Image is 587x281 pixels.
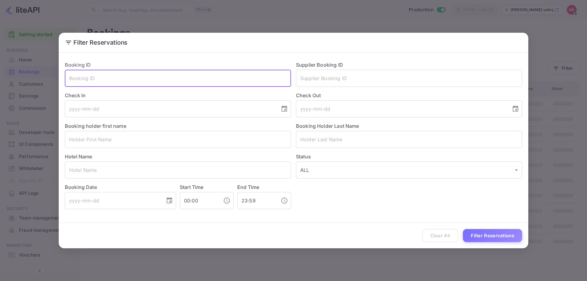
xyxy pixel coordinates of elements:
[237,184,259,190] label: End Time
[296,62,343,68] label: Supplier Booking ID
[65,192,161,209] input: yyyy-mm-dd
[65,92,291,99] label: Check In
[65,131,291,148] input: Holder First Name
[65,123,126,129] label: Booking holder first name
[59,33,528,52] h2: Filter Reservations
[65,153,92,160] label: Hotel Name
[278,103,290,115] button: Choose date
[463,229,522,242] button: Filter Reservations
[163,194,175,207] button: Choose date
[237,192,276,209] input: hh:mm
[180,192,218,209] input: hh:mm
[296,153,522,160] label: Status
[180,184,204,190] label: Start Time
[65,183,176,191] label: Booking Date
[296,161,522,179] div: ALL
[296,123,359,129] label: Booking Holder Last Name
[509,103,522,115] button: Choose date
[65,70,291,87] input: Booking ID
[65,161,291,179] input: Hotel Name
[278,194,290,207] button: Choose time, selected time is 11:59 PM
[296,70,522,87] input: Supplier Booking ID
[65,100,276,117] input: yyyy-mm-dd
[296,131,522,148] input: Holder Last Name
[296,92,522,99] label: Check Out
[296,100,507,117] input: yyyy-mm-dd
[65,62,91,68] label: Booking ID
[221,194,233,207] button: Choose time, selected time is 12:00 AM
